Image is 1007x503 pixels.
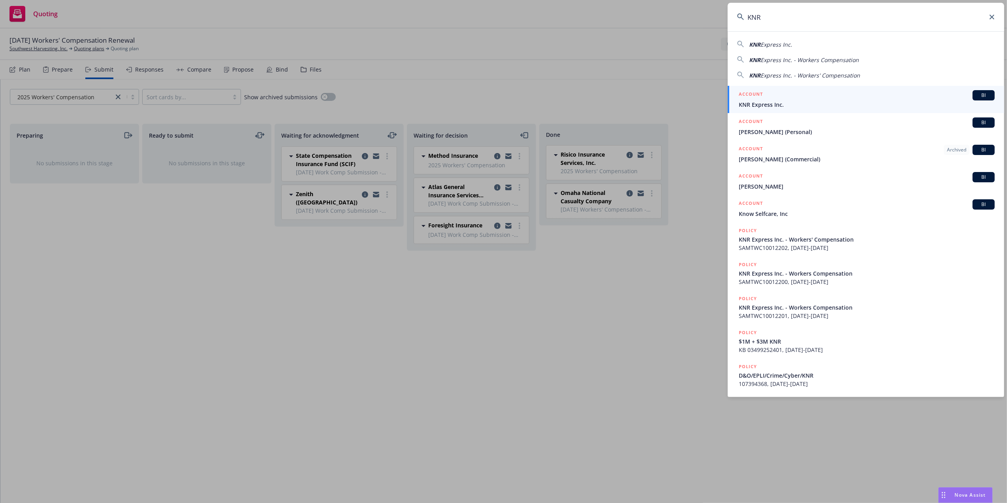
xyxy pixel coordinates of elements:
[739,227,757,234] h5: POLICY
[760,41,792,48] span: Express Inc.
[728,168,1004,195] a: ACCOUNTBI[PERSON_NAME]
[739,337,995,346] span: $1M + $3M KNR
[728,195,1004,222] a: ACCOUNTBIKnow Selfcare, Inc
[739,210,995,218] span: Know Selfcare, Inc
[739,303,995,312] span: KNR Express Inc. - Workers Compensation
[739,261,757,269] h5: POLICY
[749,56,760,64] span: KNR
[728,324,1004,358] a: POLICY$1M + $3M KNRKB 03499252401, [DATE]-[DATE]
[728,86,1004,113] a: ACCOUNTBIKNR Express Inc.
[976,146,992,153] span: BI
[739,244,995,252] span: SAMTWC10012202, [DATE]-[DATE]
[739,380,995,388] span: 107394368, [DATE]-[DATE]
[739,182,995,191] span: [PERSON_NAME]
[728,3,1004,31] input: Search...
[739,278,995,286] span: SAMTWC10012200, [DATE]-[DATE]
[739,90,763,100] h5: ACCOUNT
[728,358,1004,392] a: POLICYD&O/EPLI/Crime/Cyber/KNR107394368, [DATE]-[DATE]
[739,145,763,154] h5: ACCOUNT
[739,100,995,109] span: KNR Express Inc.
[739,329,757,337] h5: POLICY
[947,146,966,153] span: Archived
[739,312,995,320] span: SAMTWC10012201, [DATE]-[DATE]
[728,256,1004,290] a: POLICYKNR Express Inc. - Workers CompensationSAMTWC10012200, [DATE]-[DATE]
[749,41,760,48] span: KNR
[739,371,995,380] span: D&O/EPLI/Crime/Cyber/KNR
[976,174,992,181] span: BI
[760,72,860,79] span: Express Inc. - Workers' Compensation
[976,119,992,126] span: BI
[749,72,760,79] span: KNR
[728,113,1004,140] a: ACCOUNTBI[PERSON_NAME] (Personal)
[728,222,1004,256] a: POLICYKNR Express Inc. - Workers' CompensationSAMTWC10012202, [DATE]-[DATE]
[739,172,763,182] h5: ACCOUNT
[739,199,763,209] h5: ACCOUNT
[728,140,1004,168] a: ACCOUNTArchivedBI[PERSON_NAME] (Commercial)
[739,269,995,278] span: KNR Express Inc. - Workers Compensation
[739,363,757,371] h5: POLICY
[739,346,995,354] span: KB 03499252401, [DATE]-[DATE]
[976,92,992,99] span: BI
[739,117,763,127] h5: ACCOUNT
[939,488,949,503] div: Drag to move
[739,128,995,136] span: [PERSON_NAME] (Personal)
[739,235,995,244] span: KNR Express Inc. - Workers' Compensation
[739,155,995,163] span: [PERSON_NAME] (Commercial)
[976,201,992,208] span: BI
[739,295,757,303] h5: POLICY
[955,492,986,498] span: Nova Assist
[938,487,993,503] button: Nova Assist
[760,56,859,64] span: Express Inc. - Workers Compensation
[728,290,1004,324] a: POLICYKNR Express Inc. - Workers CompensationSAMTWC10012201, [DATE]-[DATE]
